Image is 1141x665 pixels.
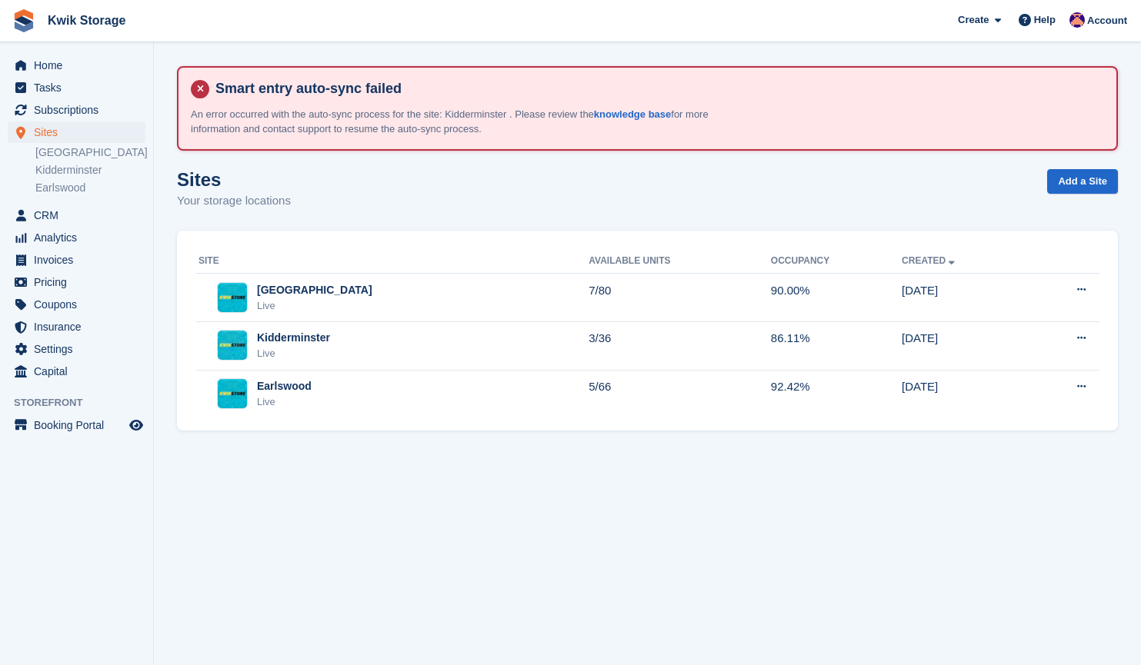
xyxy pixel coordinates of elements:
[8,249,145,271] a: menu
[771,249,902,274] th: Occupancy
[594,108,671,120] a: knowledge base
[1087,13,1127,28] span: Account
[177,169,291,190] h1: Sites
[218,379,247,408] img: Image of Earlswood site
[42,8,132,33] a: Kwik Storage
[191,107,729,137] p: An error occurred with the auto-sync process for the site: Kidderminster . Please review the for ...
[35,163,145,178] a: Kidderminster
[257,378,312,394] div: Earlswood
[12,9,35,32] img: stora-icon-8386f47178a22dfd0bd8f6a31ec36ba5ce8667c1dd55bd0f319d3a0aa187defe.svg
[1047,169,1118,195] a: Add a Site
[902,370,1027,417] td: [DATE]
[8,204,145,226] a: menu
[34,271,126,293] span: Pricing
[958,12,989,28] span: Create
[34,361,126,382] span: Capital
[127,416,145,434] a: Preview store
[34,99,126,121] span: Subscriptions
[902,321,1027,370] td: [DATE]
[589,321,771,370] td: 3/36
[34,227,126,248] span: Analytics
[34,338,126,360] span: Settings
[257,282,372,298] div: [GEOGRAPHIC_DATA]
[34,121,126,143] span: Sites
[34,77,126,98] span: Tasks
[8,99,145,121] a: menu
[771,274,902,322] td: 90.00%
[771,370,902,417] td: 92.42%
[257,346,330,361] div: Live
[34,294,126,315] span: Coupons
[589,274,771,322] td: 7/80
[257,298,372,314] div: Live
[8,361,145,382] a: menu
[589,370,771,417] td: 5/66
[589,249,771,274] th: Available Units
[8,338,145,360] a: menu
[35,145,145,160] a: [GEOGRAPHIC_DATA]
[34,55,126,76] span: Home
[177,192,291,210] p: Your storage locations
[34,204,126,226] span: CRM
[209,80,1104,98] h4: Smart entry auto-sync failed
[1034,12,1056,28] span: Help
[8,271,145,293] a: menu
[35,181,145,195] a: Earlswood
[902,255,958,266] a: Created
[14,395,153,411] span: Storefront
[771,321,902,370] td: 86.11%
[195,249,589,274] th: Site
[218,331,247,360] img: Image of Kidderminster site
[8,294,145,315] a: menu
[34,414,126,436] span: Booking Portal
[257,330,330,346] div: Kidderminster
[218,283,247,312] img: Image of Willenhall site
[8,316,145,337] a: menu
[8,414,145,436] a: menu
[8,77,145,98] a: menu
[8,227,145,248] a: menu
[8,55,145,76] a: menu
[902,274,1027,322] td: [DATE]
[34,249,126,271] span: Invoices
[34,316,126,337] span: Insurance
[1069,12,1085,28] img: Jade Stanley
[257,394,312,410] div: Live
[8,121,145,143] a: menu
